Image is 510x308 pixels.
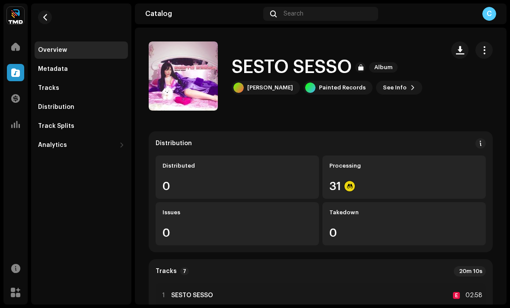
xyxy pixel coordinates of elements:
span: Search [284,10,303,17]
div: Distribution [156,140,192,147]
div: Metadata [38,66,68,73]
div: 20m 10s [454,266,486,276]
div: Takedown [329,209,479,216]
re-m-nav-dropdown: Analytics [35,137,128,154]
div: Tracks [38,85,59,92]
div: 02:58 [463,290,482,301]
div: Processing [329,162,479,169]
strong: Tracks [156,268,177,275]
div: Track Splits [38,123,74,130]
span: See Info [383,79,407,96]
h1: SESTO SESSO [232,57,352,77]
re-m-nav-item: Track Splits [35,117,128,135]
re-m-nav-item: Tracks [35,79,128,97]
div: Analytics [38,142,67,149]
div: Painted Records [319,84,366,91]
div: Distribution [38,104,74,111]
span: Album [369,62,398,73]
div: Catalog [145,10,260,17]
div: Distributed [163,162,312,169]
img: 622bc8f8-b98b-49b5-8c6c-3a84fb01c0a0 [7,7,24,24]
div: Issues [163,209,312,216]
div: C [482,7,496,21]
re-m-nav-item: Overview [35,41,128,59]
strong: SESTO SESSO [171,292,213,299]
div: Overview [38,47,67,54]
p-badge: 7 [180,267,189,275]
div: E [453,292,460,299]
re-m-nav-item: Metadata [35,60,128,78]
re-m-nav-item: Distribution [35,98,128,116]
button: See Info [376,81,422,95]
div: [PERSON_NAME] [247,84,293,91]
